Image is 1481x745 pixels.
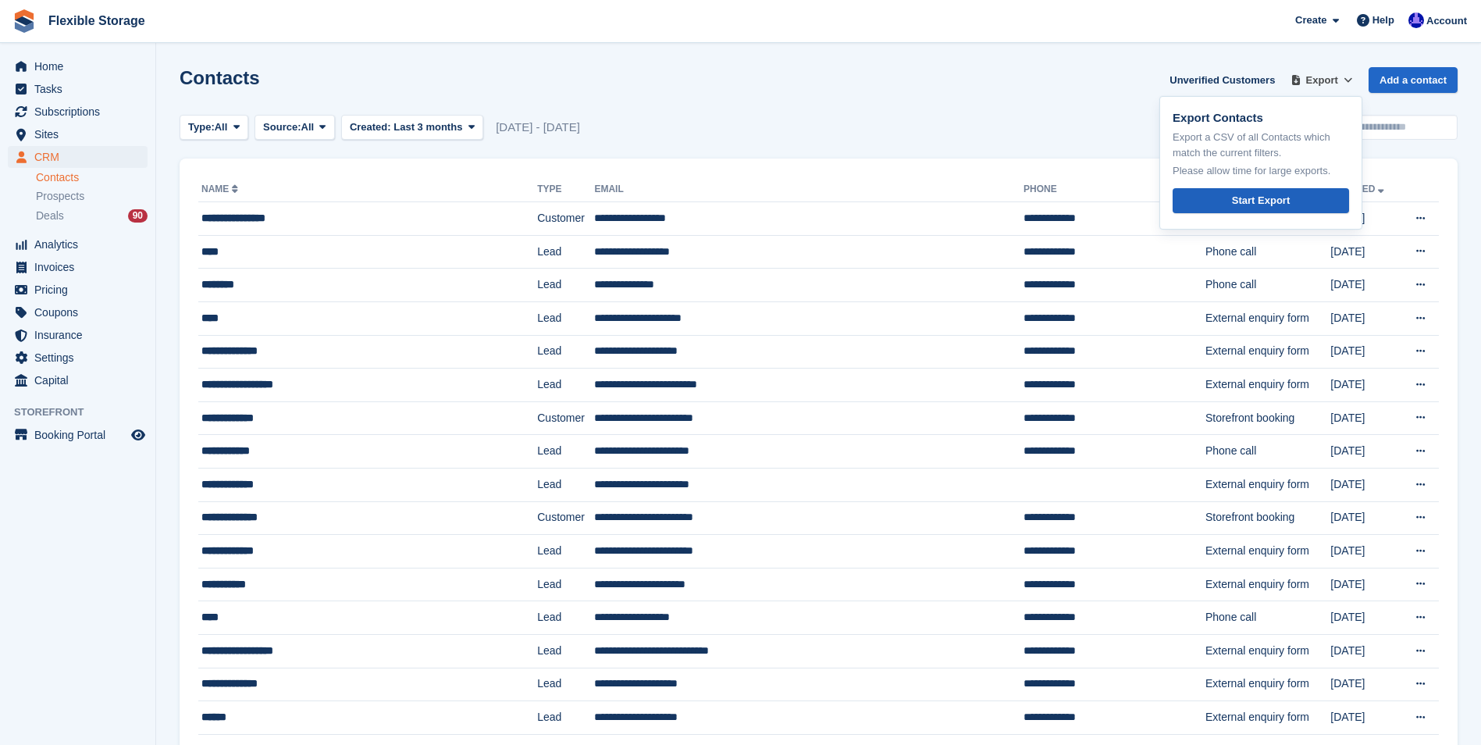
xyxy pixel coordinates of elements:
[8,55,148,77] a: menu
[537,435,594,469] td: Lead
[201,184,241,194] a: Name
[1205,269,1330,302] td: Phone call
[537,369,594,402] td: Lead
[42,8,151,34] a: Flexible Storage
[215,119,228,135] span: All
[1163,67,1281,93] a: Unverified Customers
[8,424,148,446] a: menu
[1330,568,1399,601] td: [DATE]
[1295,12,1326,28] span: Create
[1205,235,1330,269] td: Phone call
[1205,668,1330,701] td: External enquiry form
[1426,13,1467,29] span: Account
[537,235,594,269] td: Lead
[1330,701,1399,735] td: [DATE]
[128,209,148,223] div: 90
[1330,335,1399,369] td: [DATE]
[1330,634,1399,668] td: [DATE]
[34,146,128,168] span: CRM
[263,119,301,135] span: Source:
[537,335,594,369] td: Lead
[1330,269,1399,302] td: [DATE]
[1330,401,1399,435] td: [DATE]
[1205,568,1330,601] td: External enquiry form
[34,301,128,323] span: Coupons
[1330,202,1399,236] td: [DATE]
[8,369,148,391] a: menu
[180,67,260,88] h1: Contacts
[36,188,148,205] a: Prospects
[350,121,391,133] span: Created:
[1205,468,1330,501] td: External enquiry form
[1205,335,1330,369] td: External enquiry form
[594,177,1024,202] th: Email
[1232,193,1290,209] div: Start Export
[1205,634,1330,668] td: External enquiry form
[1372,12,1394,28] span: Help
[537,177,594,202] th: Type
[537,634,594,668] td: Lead
[8,256,148,278] a: menu
[8,324,148,346] a: menu
[537,568,594,601] td: Lead
[188,119,215,135] span: Type:
[537,202,594,236] td: Customer
[1205,401,1330,435] td: Storefront booking
[1330,468,1399,501] td: [DATE]
[1024,177,1205,202] th: Phone
[537,468,594,501] td: Lead
[34,101,128,123] span: Subscriptions
[34,424,128,446] span: Booking Portal
[8,233,148,255] a: menu
[34,369,128,391] span: Capital
[537,269,594,302] td: Lead
[1205,701,1330,735] td: External enquiry form
[1205,535,1330,569] td: External enquiry form
[301,119,315,135] span: All
[1330,501,1399,535] td: [DATE]
[1330,668,1399,701] td: [DATE]
[36,208,148,224] a: Deals 90
[34,233,128,255] span: Analytics
[537,301,594,335] td: Lead
[537,501,594,535] td: Customer
[36,170,148,185] a: Contacts
[537,535,594,569] td: Lead
[14,405,155,420] span: Storefront
[12,9,36,33] img: stora-icon-8386f47178a22dfd0bd8f6a31ec36ba5ce8667c1dd55bd0f319d3a0aa187defe.svg
[1173,163,1349,179] p: Please allow time for large exports.
[8,123,148,145] a: menu
[1330,235,1399,269] td: [DATE]
[8,301,148,323] a: menu
[1330,601,1399,635] td: [DATE]
[8,78,148,100] a: menu
[341,115,483,141] button: Created: Last 3 months
[1205,601,1330,635] td: Phone call
[34,78,128,100] span: Tasks
[1173,109,1349,127] p: Export Contacts
[496,119,580,137] span: [DATE] - [DATE]
[8,146,148,168] a: menu
[1408,12,1424,28] img: Ian Petherick
[8,279,148,301] a: menu
[8,347,148,369] a: menu
[1330,369,1399,402] td: [DATE]
[537,601,594,635] td: Lead
[1330,301,1399,335] td: [DATE]
[129,426,148,444] a: Preview store
[1330,435,1399,469] td: [DATE]
[180,115,248,141] button: Type: All
[1205,301,1330,335] td: External enquiry form
[1173,130,1349,160] p: Export a CSV of all Contacts which match the current filters.
[1287,67,1356,93] button: Export
[537,701,594,735] td: Lead
[34,279,128,301] span: Pricing
[1306,73,1338,88] span: Export
[1173,188,1349,214] a: Start Export
[537,401,594,435] td: Customer
[537,668,594,701] td: Lead
[255,115,335,141] button: Source: All
[8,101,148,123] a: menu
[1205,501,1330,535] td: Storefront booking
[1330,535,1399,569] td: [DATE]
